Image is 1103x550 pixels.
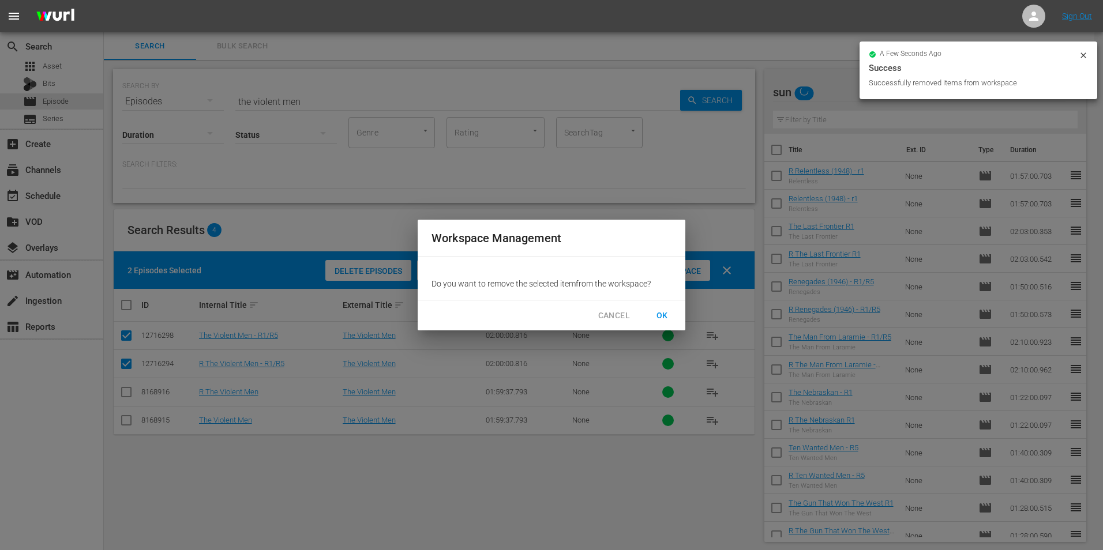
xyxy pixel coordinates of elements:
[644,305,681,326] button: OK
[880,50,941,59] span: a few seconds ago
[869,77,1076,89] div: Successfully removed items from workspace
[869,61,1088,75] div: Success
[432,229,671,247] h2: Workspace Management
[28,3,83,30] img: ans4CAIJ8jUAAAAAAAAAAAAAAAAAAAAAAAAgQb4GAAAAAAAAAAAAAAAAAAAAAAAAJMjXAAAAAAAAAAAAAAAAAAAAAAAAgAT5G...
[1062,12,1092,21] a: Sign Out
[653,308,671,323] span: OK
[432,278,671,289] p: Do you want to remove the selected item from the workspace?
[589,305,639,326] button: CANCEL
[7,9,21,23] span: menu
[598,308,630,323] span: CANCEL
